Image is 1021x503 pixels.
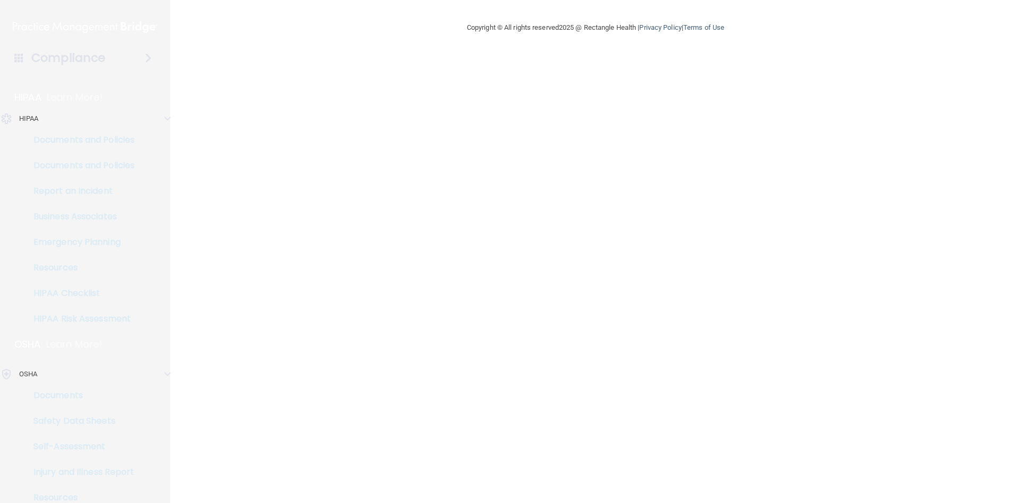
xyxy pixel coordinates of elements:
[401,11,790,45] div: Copyright © All rights reserved 2025 @ Rectangle Health | |
[7,390,152,401] p: Documents
[14,338,41,351] p: OSHA
[19,112,39,125] p: HIPAA
[7,160,152,171] p: Documents and Policies
[46,338,103,351] p: Learn More!
[7,416,152,426] p: Safety Data Sheets
[639,23,681,31] a: Privacy Policy
[7,237,152,248] p: Emergency Planning
[47,91,103,104] p: Learn More!
[7,262,152,273] p: Resources
[7,211,152,222] p: Business Associates
[7,467,152,477] p: Injury and Illness Report
[31,51,105,65] h4: Compliance
[7,186,152,196] p: Report an Incident
[7,135,152,145] p: Documents and Policies
[13,17,157,38] img: PMB logo
[19,368,37,381] p: OSHA
[14,91,41,104] p: HIPAA
[683,23,724,31] a: Terms of Use
[7,288,152,299] p: HIPAA Checklist
[7,441,152,452] p: Self-Assessment
[7,314,152,324] p: HIPAA Risk Assessment
[7,492,152,503] p: Resources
